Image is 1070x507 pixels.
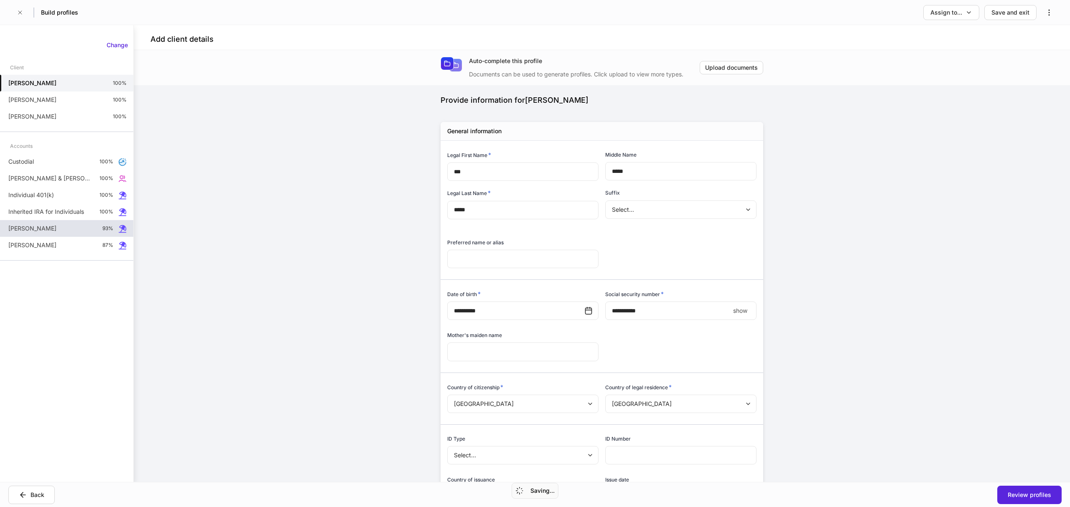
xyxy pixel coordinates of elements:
[10,60,24,75] div: Client
[441,95,763,105] div: Provide information for [PERSON_NAME]
[8,79,56,87] h5: [PERSON_NAME]
[605,290,664,298] h6: Social security number
[469,57,700,65] div: Auto-complete this profile
[8,486,55,504] button: Back
[447,435,465,443] h6: ID Type
[8,112,56,121] p: [PERSON_NAME]
[447,290,481,298] h6: Date of birth
[113,113,127,120] p: 100%
[1008,491,1051,499] div: Review profiles
[447,151,491,159] h6: Legal First Name
[99,175,113,182] p: 100%
[99,192,113,198] p: 100%
[150,34,214,44] h4: Add client details
[8,208,84,216] p: Inherited IRA for Individuals
[10,139,33,153] div: Accounts
[700,61,763,74] button: Upload documents
[113,96,127,103] p: 100%
[447,127,502,135] h5: General information
[447,331,502,339] h6: Mother's maiden name
[8,96,56,104] p: [PERSON_NAME]
[99,158,113,165] p: 100%
[923,5,979,20] button: Assign to...
[41,8,78,17] h5: Build profiles
[605,395,756,413] div: [GEOGRAPHIC_DATA]
[705,63,758,72] div: Upload documents
[605,476,629,484] h6: Issue date
[997,486,1062,504] button: Review profiles
[447,238,504,246] h6: Preferred name or alias
[8,157,34,166] p: Custodial
[447,189,491,197] h6: Legal Last Name
[447,476,495,484] h6: Country of issuance
[31,491,44,499] div: Back
[605,151,637,159] h6: Middle Name
[984,5,1037,20] button: Save and exit
[530,487,555,495] h5: Saving...
[101,38,133,52] button: Change
[99,208,113,215] p: 100%
[605,200,756,219] div: Select...
[107,41,128,49] div: Change
[102,225,113,232] p: 93%
[605,435,631,443] h6: ID Number
[605,189,620,197] h6: Suffix
[447,395,598,413] div: [GEOGRAPHIC_DATA]
[8,224,56,233] p: [PERSON_NAME]
[447,383,503,391] h6: Country of citizenship
[447,446,598,464] div: Select...
[930,8,962,17] div: Assign to...
[8,174,93,183] p: [PERSON_NAME] & [PERSON_NAME] Joint
[113,80,127,86] p: 100%
[8,241,56,249] p: [PERSON_NAME]
[8,191,54,199] p: Individual 401(k)
[102,242,113,248] p: 87%
[605,383,672,391] h6: Country of legal residence
[469,65,700,79] div: Documents can be used to generate profiles. Click upload to view more types.
[991,8,1029,17] div: Save and exit
[733,307,747,315] p: show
